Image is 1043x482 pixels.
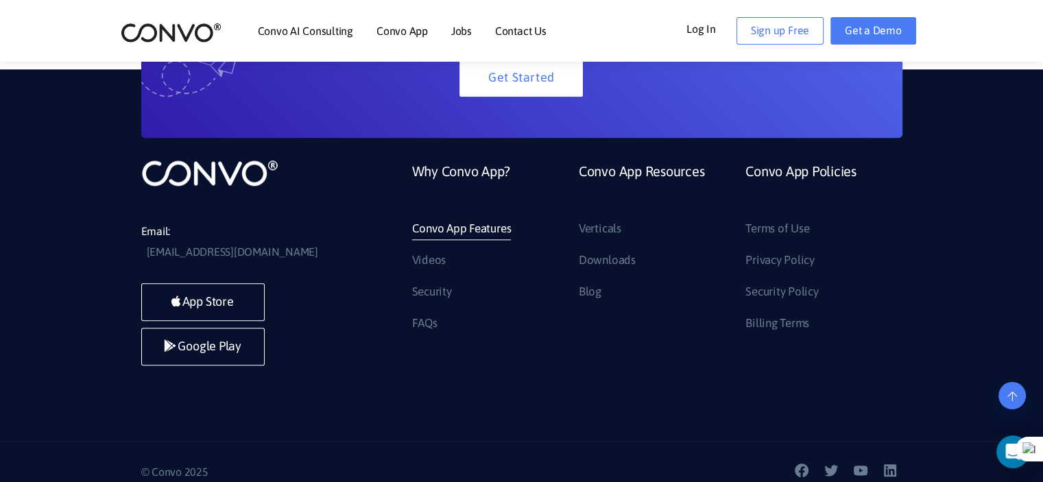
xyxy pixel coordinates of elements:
[141,158,278,187] img: logo_not_found
[745,218,809,240] a: Terms of Use
[579,158,704,218] a: Convo App Resources
[121,22,221,43] img: logo_2.png
[736,17,824,45] a: Sign up Free
[141,328,265,365] a: Google Play
[451,25,472,36] a: Jobs
[830,17,916,45] a: Get a Demo
[141,283,265,321] a: App Store
[579,218,621,240] a: Verticals
[579,250,636,272] a: Downloads
[745,158,856,218] a: Convo App Policies
[141,221,347,263] li: Email:
[459,59,583,97] button: Get Started
[412,281,452,303] a: Security
[745,313,809,335] a: Billing Terms
[402,158,902,344] div: Footer
[745,281,818,303] a: Security Policy
[579,281,601,303] a: Blog
[412,158,511,218] a: Why Convo App?
[495,25,547,36] a: Contact Us
[412,218,512,240] a: Convo App Features
[376,25,428,36] a: Convo App
[745,250,815,272] a: Privacy Policy
[412,250,446,272] a: Videos
[258,25,353,36] a: Convo AI Consulting
[147,242,318,263] a: [EMAIL_ADDRESS][DOMAIN_NAME]
[412,313,437,335] a: FAQs
[996,435,1029,468] div: Open Intercom Messenger
[686,17,736,39] a: Log In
